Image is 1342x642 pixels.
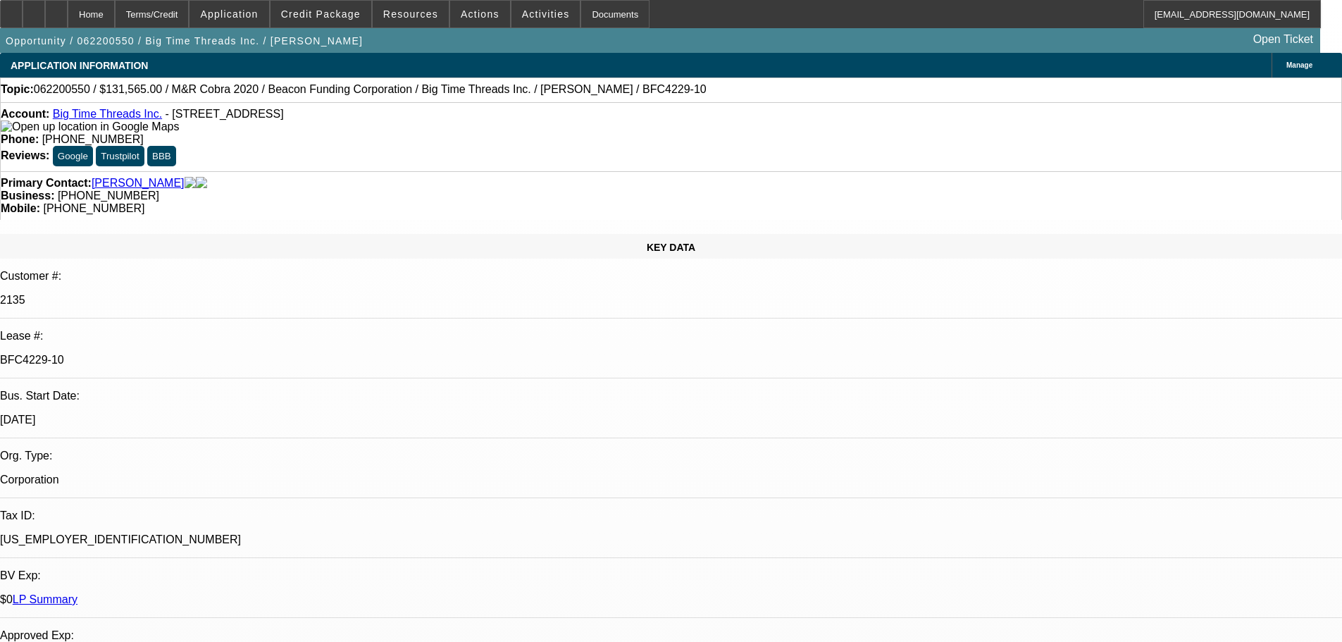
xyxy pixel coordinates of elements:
[1,121,179,132] a: View Google Maps
[1,133,39,145] strong: Phone:
[1,177,92,190] strong: Primary Contact:
[43,202,144,214] span: [PHONE_NUMBER]
[522,8,570,20] span: Activities
[1,83,34,96] strong: Topic:
[11,60,148,71] span: APPLICATION INFORMATION
[42,133,144,145] span: [PHONE_NUMBER]
[461,8,499,20] span: Actions
[281,8,361,20] span: Credit Package
[6,35,363,47] span: Opportunity / 062200550 / Big Time Threads Inc. / [PERSON_NAME]
[200,8,258,20] span: Application
[373,1,449,27] button: Resources
[271,1,371,27] button: Credit Package
[166,108,284,120] span: - [STREET_ADDRESS]
[383,8,438,20] span: Resources
[196,177,207,190] img: linkedin-icon.png
[34,83,707,96] span: 062200550 / $131,565.00 / M&R Cobra 2020 / Beacon Funding Corporation / Big Time Threads Inc. / [...
[96,146,144,166] button: Trustpilot
[13,593,77,605] a: LP Summary
[1,108,49,120] strong: Account:
[147,146,176,166] button: BBB
[53,146,93,166] button: Google
[190,1,268,27] button: Application
[53,108,162,120] a: Big Time Threads Inc.
[1248,27,1319,51] a: Open Ticket
[58,190,159,202] span: [PHONE_NUMBER]
[185,177,196,190] img: facebook-icon.png
[647,242,695,253] span: KEY DATA
[1286,61,1312,69] span: Manage
[92,177,185,190] a: [PERSON_NAME]
[1,121,179,133] img: Open up location in Google Maps
[1,149,49,161] strong: Reviews:
[450,1,510,27] button: Actions
[1,190,54,202] strong: Business:
[511,1,580,27] button: Activities
[1,202,40,214] strong: Mobile:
